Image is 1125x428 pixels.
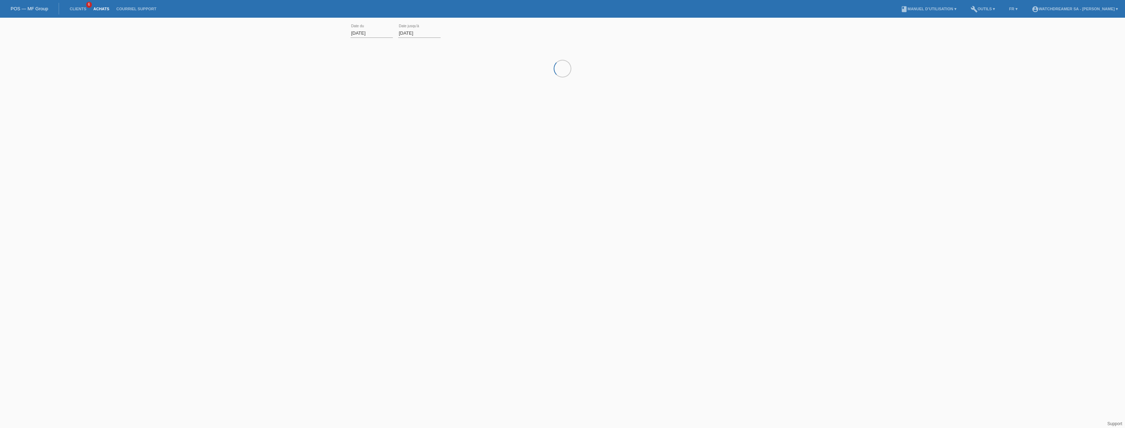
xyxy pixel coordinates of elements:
a: POS — MF Group [11,6,48,11]
a: FR ▾ [1006,7,1021,11]
a: Clients [66,7,90,11]
span: 6 [86,2,92,8]
a: Achats [90,7,113,11]
a: buildOutils ▾ [967,7,999,11]
a: Support [1107,421,1122,426]
i: build [971,6,978,13]
a: bookManuel d’utilisation ▾ [897,7,960,11]
a: Courriel Support [113,7,160,11]
i: book [901,6,908,13]
i: account_circle [1032,6,1039,13]
a: account_circleWatchdreamer SA - [PERSON_NAME] ▾ [1028,7,1121,11]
